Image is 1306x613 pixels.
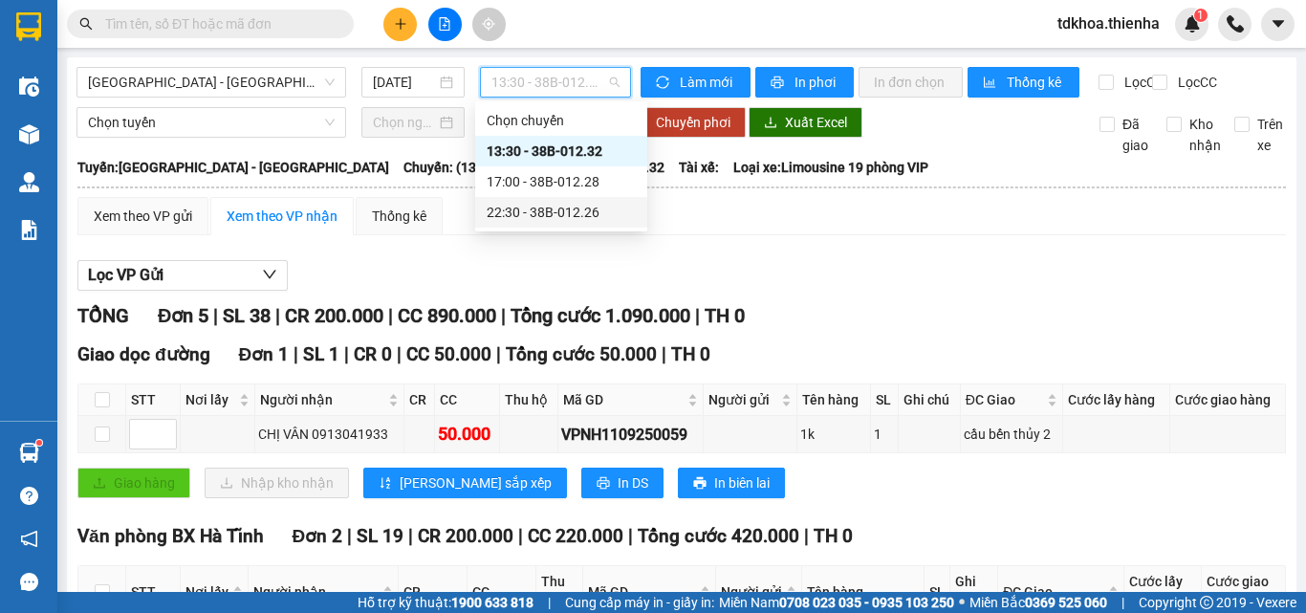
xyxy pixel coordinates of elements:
[558,416,704,453] td: VPNH1109250059
[964,424,1059,445] div: cầu bến thủy 2
[126,384,181,416] th: STT
[785,112,847,133] span: Xuất Excel
[428,8,462,41] button: file-add
[969,592,1107,613] span: Miền Bắc
[205,468,349,498] button: downloadNhập kho nhận
[678,468,785,498] button: printerIn biên lai
[548,592,551,613] span: |
[253,581,379,602] span: Người nhận
[695,304,700,327] span: |
[372,206,426,227] div: Thống kê
[19,124,39,144] img: warehouse-icon
[771,76,787,91] span: printer
[733,157,928,178] span: Loại xe: Limousine 19 phòng VIP
[88,263,163,287] span: Lọc VP Gửi
[285,304,383,327] span: CR 200.000
[618,472,648,493] span: In DS
[779,595,954,610] strong: 0708 023 035 - 0935 103 250
[344,343,349,365] span: |
[77,304,129,327] span: TỔNG
[628,525,633,547] span: |
[1042,11,1175,35] span: tdkhoa.thienha
[185,581,229,602] span: Nơi lấy
[487,202,636,223] div: 22:30 - 38B-012.26
[511,304,690,327] span: Tổng cước 1.090.000
[275,304,280,327] span: |
[303,343,339,365] span: SL 1
[223,304,271,327] span: SL 38
[506,343,657,365] span: Tổng cước 50.000
[679,157,719,178] span: Tài xế:
[400,472,552,493] span: [PERSON_NAME] sắp xếp
[388,304,393,327] span: |
[563,389,684,410] span: Mã GD
[1182,114,1229,156] span: Kho nhận
[764,116,777,131] span: download
[1227,15,1244,33] img: phone-icon
[1170,72,1220,93] span: Lọc CC
[358,592,533,613] span: Hỗ trợ kỹ thuật:
[859,67,963,98] button: In đơn chọn
[671,343,710,365] span: TH 0
[105,13,331,34] input: Tìm tên, số ĐT hoặc mã đơn
[1200,596,1213,609] span: copyright
[357,525,403,547] span: SL 19
[693,476,707,492] span: printer
[451,595,533,610] strong: 1900 633 818
[398,304,496,327] span: CC 890.000
[347,525,352,547] span: |
[262,267,277,282] span: down
[438,17,451,31] span: file-add
[1197,9,1204,22] span: 1
[487,171,636,192] div: 17:00 - 38B-012.28
[496,343,501,365] span: |
[588,581,696,602] span: Mã GD
[1003,581,1103,602] span: ĐC Giao
[227,206,337,227] div: Xem theo VP nhận
[1270,15,1287,33] span: caret-down
[258,424,401,445] div: CHỊ VÂN 0913041933
[804,525,809,547] span: |
[1007,72,1064,93] span: Thống kê
[19,172,39,192] img: warehouse-icon
[597,476,610,492] span: printer
[77,343,210,365] span: Giao dọc đường
[1261,8,1295,41] button: caret-down
[708,389,777,410] span: Người gửi
[487,110,636,131] div: Chọn chuyến
[36,440,42,446] sup: 1
[158,304,208,327] span: Đơn 5
[871,384,900,416] th: SL
[983,76,999,91] span: bar-chart
[1170,384,1286,416] th: Cước giao hàng
[1117,72,1166,93] span: Lọc CR
[528,525,623,547] span: CC 220.000
[755,67,854,98] button: printerIn phơi
[749,107,862,138] button: downloadXuất Excel
[714,472,770,493] span: In biên lai
[565,592,714,613] span: Cung cấp máy in - giấy in:
[354,343,392,365] span: CR 0
[88,68,335,97] span: Hà Nội - Hà Tĩnh
[814,525,853,547] span: TH 0
[19,443,39,463] img: warehouse-icon
[705,304,745,327] span: TH 0
[79,17,93,31] span: search
[77,260,288,291] button: Lọc VP Gửi
[966,389,1043,410] span: ĐC Giao
[794,72,838,93] span: In phơi
[1194,9,1208,22] sup: 1
[959,599,965,606] span: ⚪️
[874,424,896,445] div: 1
[518,525,523,547] span: |
[721,581,782,602] span: Người gửi
[16,12,41,41] img: logo-vxr
[435,384,500,416] th: CC
[406,343,491,365] span: CC 50.000
[403,157,543,178] span: Chuyến: (13:30 [DATE])
[472,8,506,41] button: aim
[680,72,735,93] span: Làm mới
[418,525,513,547] span: CR 200.000
[1025,595,1107,610] strong: 0369 525 060
[482,17,495,31] span: aim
